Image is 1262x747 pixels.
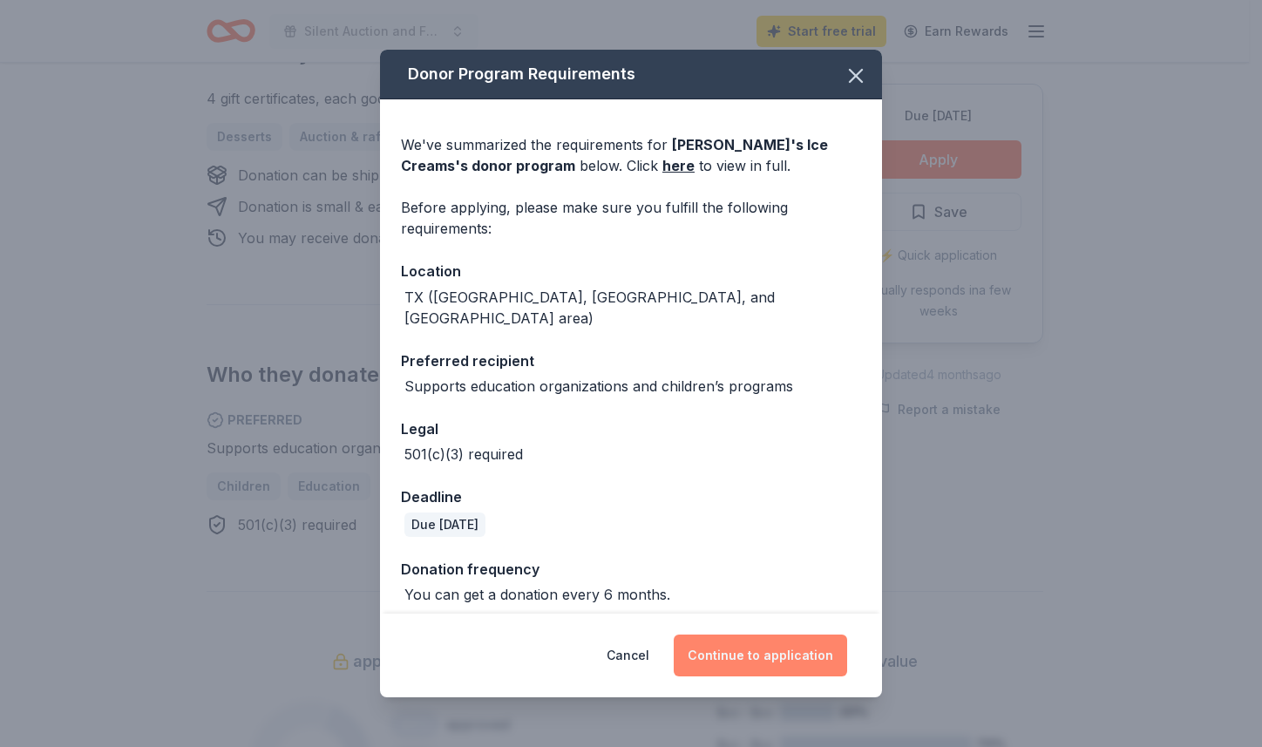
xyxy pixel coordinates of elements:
[404,584,670,605] div: You can get a donation every 6 months.
[401,486,861,508] div: Deadline
[401,558,861,581] div: Donation frequency
[662,155,695,176] a: here
[404,287,861,329] div: TX ([GEOGRAPHIC_DATA], [GEOGRAPHIC_DATA], and [GEOGRAPHIC_DATA] area)
[607,635,649,676] button: Cancel
[401,260,861,282] div: Location
[404,444,523,465] div: 501(c)(3) required
[401,418,861,440] div: Legal
[380,50,882,99] div: Donor Program Requirements
[401,197,861,239] div: Before applying, please make sure you fulfill the following requirements:
[404,513,485,537] div: Due [DATE]
[401,134,861,176] div: We've summarized the requirements for below. Click to view in full.
[404,376,793,397] div: Supports education organizations and children’s programs
[401,350,861,372] div: Preferred recipient
[674,635,847,676] button: Continue to application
